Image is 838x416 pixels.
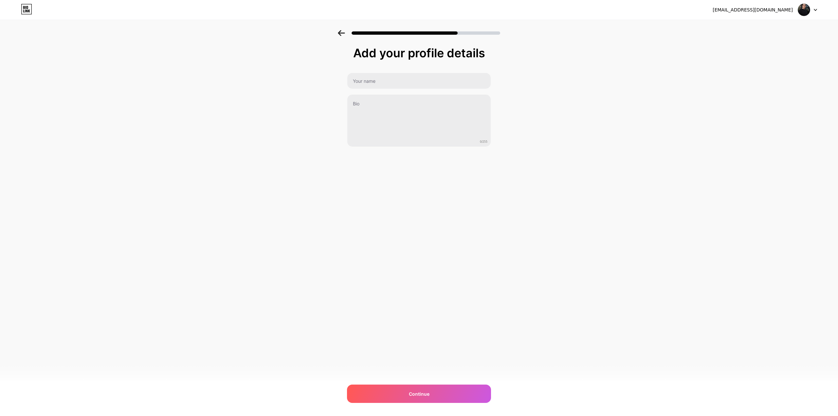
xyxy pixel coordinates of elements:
[347,73,491,89] input: Your name
[713,7,793,13] div: [EMAIL_ADDRESS][DOMAIN_NAME]
[798,4,810,16] img: kevindewilde
[350,46,488,60] div: Add your profile details
[480,140,487,144] span: 0/255
[409,390,429,397] span: Continue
